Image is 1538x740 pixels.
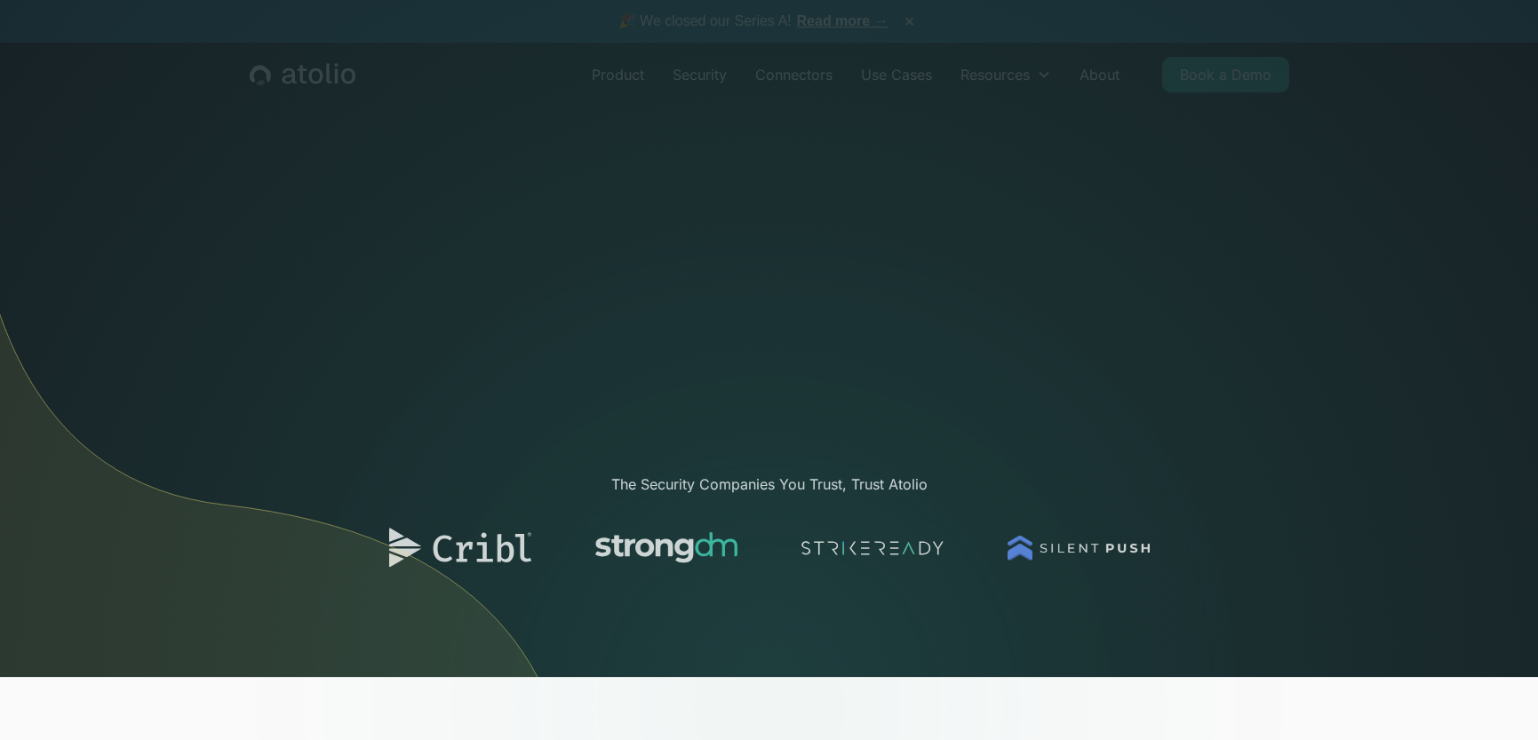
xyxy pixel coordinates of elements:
[960,64,1030,85] div: Resources
[899,12,920,31] button: ×
[618,11,889,32] span: 🎉 We closed our Series A!
[797,13,889,28] a: Read more →
[1162,57,1289,92] a: Book a Demo
[658,57,741,92] a: Security
[1008,523,1150,573] img: logo
[946,57,1065,92] div: Resources
[1065,57,1134,92] a: About
[371,473,1167,495] div: The Security Companies You Trust, Trust Atolio
[801,523,944,573] img: logo
[847,57,946,92] a: Use Cases
[578,57,658,92] a: Product
[741,57,847,92] a: Connectors
[595,523,737,573] img: logo
[250,63,355,86] a: home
